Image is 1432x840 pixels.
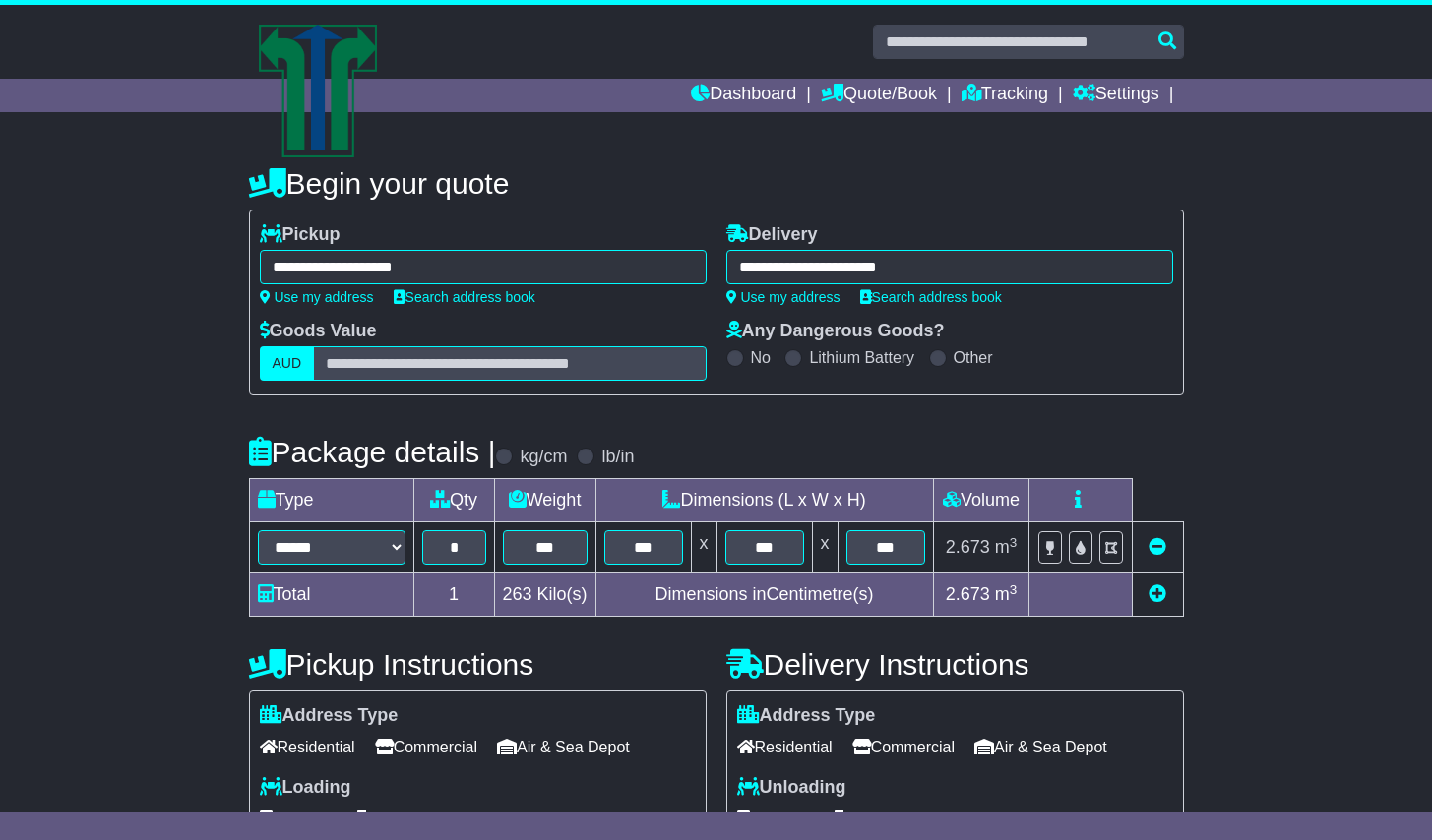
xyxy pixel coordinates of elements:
[726,648,1184,681] h4: Delivery Instructions
[260,224,341,246] label: Pickup
[260,705,399,727] label: Address Type
[1149,584,1166,604] a: Add new item
[260,804,327,834] span: Forklift
[249,648,707,681] h4: Pickup Instructions
[809,348,914,367] label: Lithium Battery
[946,537,990,557] span: 2.673
[503,584,532,604] span: 263
[260,732,355,762] span: Residential
[737,777,846,799] label: Unloading
[595,479,933,522] td: Dimensions (L x W x H)
[691,522,716,573] td: x
[260,777,351,799] label: Loading
[260,289,374,305] a: Use my address
[852,732,955,762] span: Commercial
[737,804,804,834] span: Forklift
[520,447,567,468] label: kg/cm
[995,537,1018,557] span: m
[260,321,377,342] label: Goods Value
[413,479,494,522] td: Qty
[375,732,477,762] span: Commercial
[1010,535,1018,550] sup: 3
[413,573,494,617] td: 1
[824,804,893,834] span: Tail Lift
[962,79,1048,112] a: Tracking
[249,167,1184,200] h4: Begin your quote
[954,348,993,367] label: Other
[601,447,634,468] label: lb/in
[1073,79,1159,112] a: Settings
[860,289,1002,305] a: Search address book
[691,79,796,112] a: Dashboard
[249,573,413,617] td: Total
[737,705,876,727] label: Address Type
[726,289,841,305] a: Use my address
[494,573,595,617] td: Kilo(s)
[346,804,415,834] span: Tail Lift
[726,321,945,342] label: Any Dangerous Goods?
[995,584,1018,604] span: m
[974,732,1107,762] span: Air & Sea Depot
[249,479,413,522] td: Type
[497,732,630,762] span: Air & Sea Depot
[1149,537,1166,557] a: Remove this item
[737,732,833,762] span: Residential
[249,436,496,468] h4: Package details |
[394,289,535,305] a: Search address book
[494,479,595,522] td: Weight
[595,573,933,617] td: Dimensions in Centimetre(s)
[726,224,818,246] label: Delivery
[933,479,1029,522] td: Volume
[1010,582,1018,597] sup: 3
[260,346,315,381] label: AUD
[812,522,838,573] td: x
[821,79,937,112] a: Quote/Book
[751,348,771,367] label: No
[946,584,990,604] span: 2.673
